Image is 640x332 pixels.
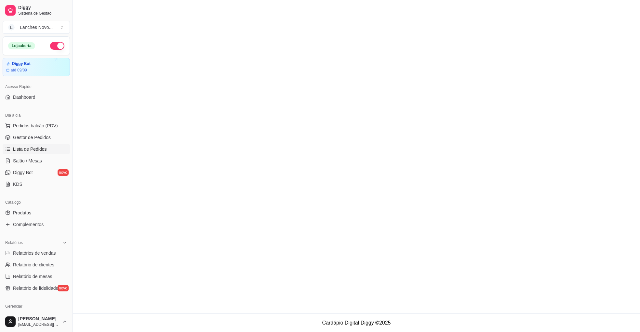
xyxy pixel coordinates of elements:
span: Dashboard [13,94,35,100]
div: Catálogo [3,197,70,208]
button: [PERSON_NAME][EMAIL_ADDRESS][DOMAIN_NAME] [3,314,70,329]
a: Produtos [3,208,70,218]
a: Complementos [3,219,70,230]
span: KDS [13,181,22,187]
span: Relatório de mesas [13,273,52,280]
button: Pedidos balcão (PDV) [3,121,70,131]
span: Diggy [18,5,67,11]
span: Relatórios de vendas [13,250,56,256]
span: Pedidos balcão (PDV) [13,122,58,129]
a: Salão / Mesas [3,156,70,166]
span: L [8,24,15,31]
article: Diggy Bot [12,61,31,66]
span: Diggy Bot [13,169,33,176]
span: Relatórios [5,240,23,245]
a: Relatório de mesas [3,271,70,282]
span: [EMAIL_ADDRESS][DOMAIN_NAME] [18,322,60,327]
a: KDS [3,179,70,189]
button: Select a team [3,21,70,34]
span: Gestor de Pedidos [13,134,51,141]
div: Acesso Rápido [3,82,70,92]
a: Gestor de Pedidos [3,132,70,143]
a: Lista de Pedidos [3,144,70,154]
span: Lista de Pedidos [13,146,47,152]
article: até 09/09 [11,68,27,73]
div: Dia a dia [3,110,70,121]
div: Loja aberta [8,42,35,49]
a: Relatórios de vendas [3,248,70,258]
a: Relatório de clientes [3,260,70,270]
span: Sistema de Gestão [18,11,67,16]
span: Complementos [13,221,44,228]
a: Dashboard [3,92,70,102]
button: Alterar Status [50,42,64,50]
div: Gerenciar [3,301,70,312]
a: Diggy Botnovo [3,167,70,178]
a: DiggySistema de Gestão [3,3,70,18]
footer: Cardápio Digital Diggy © 2025 [73,313,640,332]
span: [PERSON_NAME] [18,316,60,322]
div: Lanches Novo ... [20,24,53,31]
span: Relatório de clientes [13,262,54,268]
span: Salão / Mesas [13,158,42,164]
a: Relatório de fidelidadenovo [3,283,70,293]
a: Diggy Botaté 09/09 [3,58,70,76]
span: Relatório de fidelidade [13,285,58,291]
span: Produtos [13,210,31,216]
